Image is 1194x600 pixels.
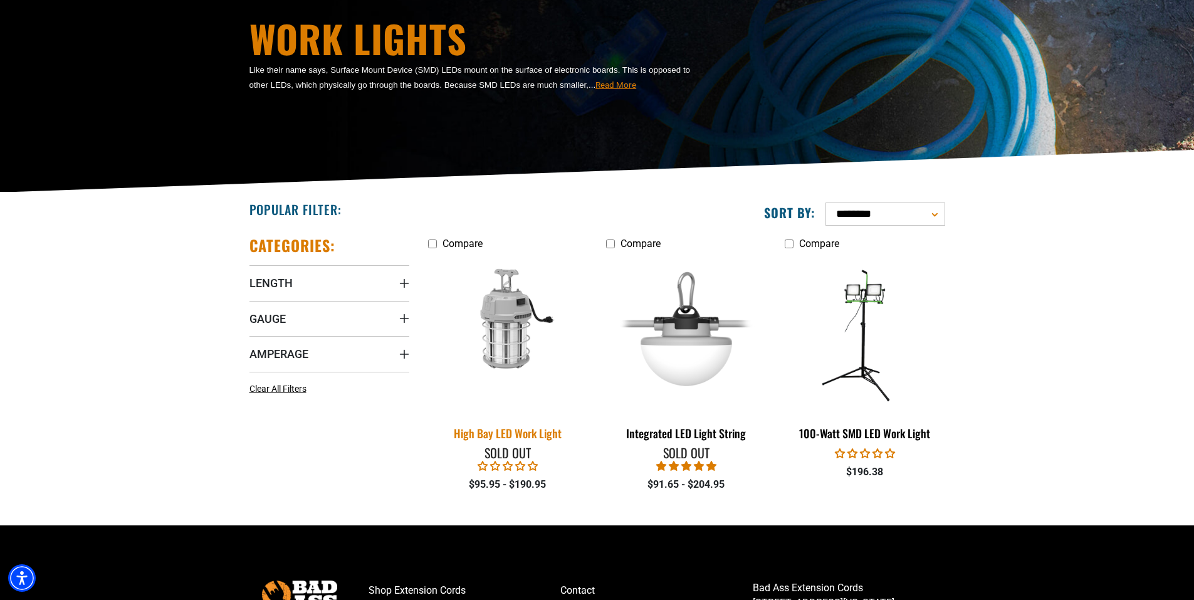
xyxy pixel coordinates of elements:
div: Sold Out [606,446,766,459]
span: Length [249,276,293,290]
span: 5.00 stars [656,460,716,472]
h2: Categories: [249,236,336,255]
summary: Length [249,265,409,300]
label: Sort by: [764,204,815,221]
div: $95.95 - $190.95 [428,477,588,492]
div: High Bay LED Work Light [428,428,588,439]
span: 0.00 stars [478,460,538,472]
span: 0.00 stars [835,448,895,460]
span: Amperage [249,347,308,361]
img: features [786,262,944,406]
span: Compare [799,238,839,250]
span: Compare [621,238,661,250]
a: Clear All Filters [249,382,312,396]
div: Sold Out [428,446,588,459]
summary: Amperage [249,336,409,371]
img: 100w | 13k [420,254,595,414]
span: Compare [443,238,483,250]
h1: Work Lights [249,19,707,57]
a: Integrated LED Light String Integrated LED Light String [606,256,766,446]
div: 100-Watt SMD LED Work Light [785,428,945,439]
div: $196.38 [785,465,945,480]
summary: Gauge [249,301,409,336]
img: Integrated LED Light String [607,262,765,406]
h2: Popular Filter: [249,201,342,218]
div: Integrated LED Light String [606,428,766,439]
a: 100w | 13k High Bay LED Work Light [428,256,588,446]
a: features 100-Watt SMD LED Work Light [785,256,945,446]
div: Accessibility Menu [8,564,36,592]
span: Like their name says, Surface Mount Device (SMD) LEDs mount on the surface of electronic boards. ... [249,65,691,90]
span: Clear All Filters [249,384,306,394]
span: Read More [595,80,636,90]
div: $91.65 - $204.95 [606,477,766,492]
span: Gauge [249,312,286,326]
